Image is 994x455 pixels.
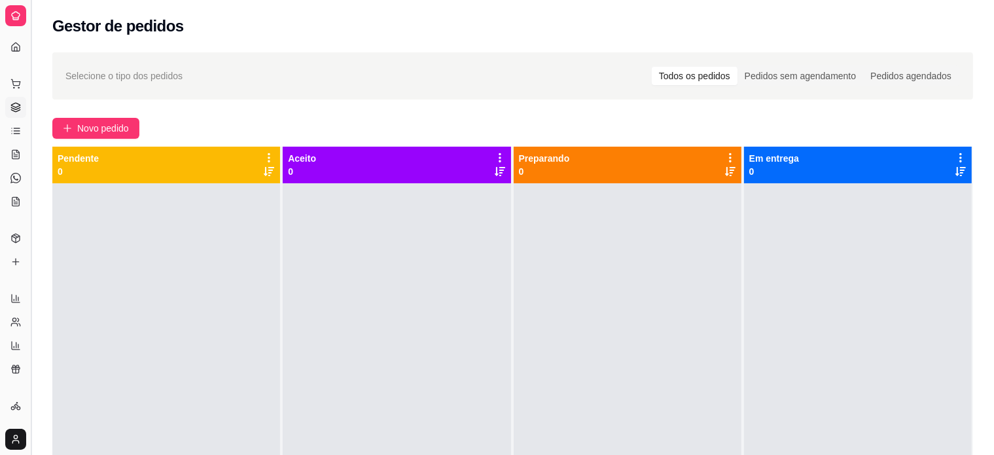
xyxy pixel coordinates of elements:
p: Pendente [58,152,99,165]
p: Em entrega [749,152,799,165]
p: 0 [749,165,799,178]
p: 0 [58,165,99,178]
span: Novo pedido [77,121,129,136]
p: Preparando [519,152,570,165]
span: Selecione o tipo dos pedidos [65,69,183,83]
div: Pedidos agendados [863,67,959,85]
div: Pedidos sem agendamento [737,67,863,85]
div: Todos os pedidos [652,67,737,85]
button: Novo pedido [52,118,139,139]
span: plus [63,124,72,133]
h2: Gestor de pedidos [52,16,184,37]
p: Aceito [288,152,316,165]
p: 0 [288,165,316,178]
p: 0 [519,165,570,178]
